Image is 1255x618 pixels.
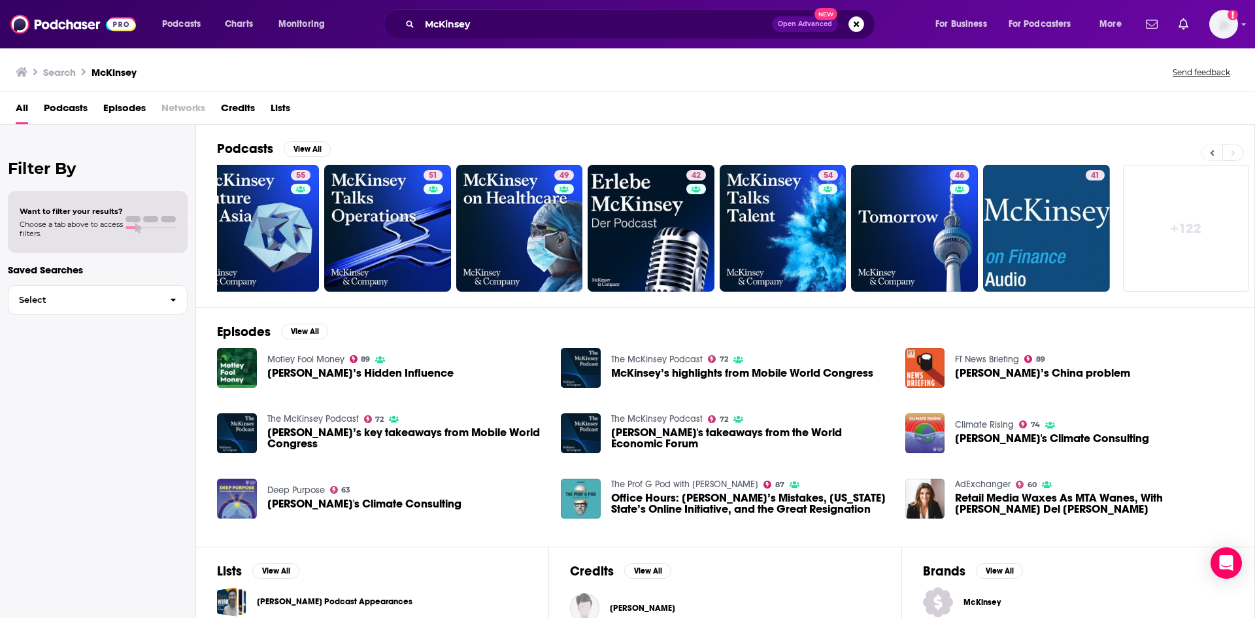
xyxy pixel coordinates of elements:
a: AdExchanger [955,479,1011,490]
span: For Podcasters [1009,15,1071,33]
input: Search podcasts, credits, & more... [420,14,772,35]
a: 42 [588,165,714,292]
div: Open Intercom Messenger [1211,547,1242,579]
a: 55 [193,165,320,292]
span: Logged in as nshort92 [1209,10,1238,39]
a: 89 [350,355,371,363]
a: Office Hours: McKinsey’s Mistakes, Arizona State’s Online Initiative, and the Great Resignation [611,492,890,515]
a: 63 [330,486,351,494]
a: +122 [1123,165,1250,292]
img: User Profile [1209,10,1238,39]
span: 54 [824,169,833,182]
span: Retail Media Waxes As MTA Wanes, With [PERSON_NAME] Del [PERSON_NAME] [955,492,1233,515]
span: 74 [1031,422,1040,428]
a: PodcastsView All [217,141,331,157]
span: [PERSON_NAME]’s key takeaways from Mobile World Congress [267,427,546,449]
a: Charts [216,14,261,35]
span: Office Hours: [PERSON_NAME]’s Mistakes, [US_STATE] State’s Online Initiative, and the Great Resig... [611,492,890,515]
img: McKinsey’s key takeaways from Mobile World Congress [217,413,257,453]
button: Select [8,285,188,315]
a: 72 [364,415,384,423]
div: Search podcasts, credits, & more... [396,9,888,39]
a: 87 [763,481,784,489]
a: Podchaser - Follow, Share and Rate Podcasts [10,12,136,37]
img: McKinsey’s China problem [905,348,945,388]
a: All [16,97,28,124]
span: 63 [341,487,350,493]
span: 55 [296,169,305,182]
a: McKinsey [923,587,1233,617]
a: Aneesh Krishna [610,603,675,613]
h2: Lists [217,563,242,579]
a: The McKinsey Podcast [611,413,703,424]
span: 49 [560,169,569,182]
span: 87 [775,482,784,488]
span: Select [8,296,159,304]
a: Motley Fool Money [267,354,344,365]
span: Choose a tab above to access filters. [20,220,123,238]
span: [PERSON_NAME]’s Hidden Influence [267,368,454,379]
a: 42 [686,170,706,180]
span: McKinsey’s highlights from Mobile World Congress [611,368,873,379]
span: [PERSON_NAME] [610,603,675,613]
button: open menu [1090,14,1138,35]
button: Open AdvancedNew [772,16,838,32]
span: Monitoring [278,15,325,33]
span: 51 [429,169,437,182]
span: Want to filter your results? [20,207,123,216]
a: ListsView All [217,563,299,579]
h2: Brands [923,563,965,579]
a: FT News Briefing [955,354,1019,365]
span: 72 [720,356,728,362]
a: 54 [818,170,838,180]
p: Saved Searches [8,264,188,276]
a: 46 [950,170,969,180]
span: [PERSON_NAME]'s takeaways from the World Economic Forum [611,427,890,449]
a: McKinsey’s key takeaways from Mobile World Congress [267,427,546,449]
a: McKinsey's takeaways from the World Economic Forum [611,427,890,449]
span: 46 [955,169,964,182]
button: View All [252,563,299,579]
span: [PERSON_NAME]’s China problem [955,368,1130,379]
a: BrandsView All [923,563,1023,579]
button: open menu [926,14,1003,35]
span: Networks [161,97,205,124]
h2: Filter By [8,159,188,178]
a: McKinsey’s Hidden Influence [267,368,454,379]
a: Retail Media Waxes As MTA Wanes, With McKinsey’s Emily Del Greco [905,479,945,519]
button: open menu [269,14,342,35]
a: McKinsey's Climate Consulting [267,498,461,509]
button: Show profile menu [1209,10,1238,39]
span: 72 [375,417,384,422]
span: 42 [692,169,701,182]
img: McKinsey’s Hidden Influence [217,348,257,388]
button: open menu [1000,14,1090,35]
h2: Podcasts [217,141,273,157]
img: McKinsey's takeaways from the World Economic Forum [561,413,601,453]
span: 89 [1036,356,1045,362]
a: 41 [1086,170,1105,180]
button: open menu [153,14,218,35]
a: 54 [720,165,846,292]
span: Charts [225,15,253,33]
span: Open Advanced [778,21,832,27]
a: McKinsey's Climate Consulting [955,433,1149,444]
a: Retail Media Waxes As MTA Wanes, With McKinsey’s Emily Del Greco [955,492,1233,515]
a: 41 [983,165,1110,292]
a: 55 [291,170,310,180]
span: Podcasts [44,97,88,124]
a: CreditsView All [570,563,671,579]
span: Credits [221,97,255,124]
button: View All [976,563,1023,579]
h2: Credits [570,563,614,579]
img: McKinsey's Climate Consulting [905,413,945,453]
a: Episodes [103,97,146,124]
span: [PERSON_NAME]'s Climate Consulting [955,433,1149,444]
h3: Search [43,66,76,78]
a: 72 [708,355,728,363]
button: View All [624,563,671,579]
